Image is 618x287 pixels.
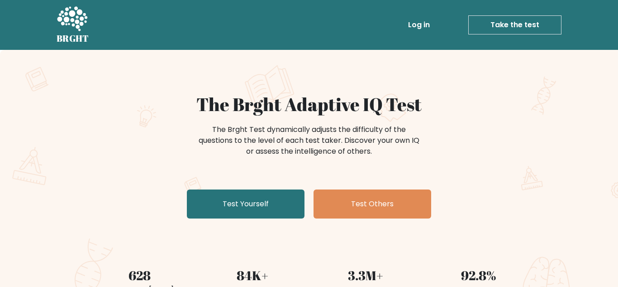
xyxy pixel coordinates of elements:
div: 628 [88,266,190,285]
a: BRGHT [57,4,89,46]
div: The Brght Test dynamically adjusts the difficulty of the questions to the level of each test take... [196,124,422,157]
a: Test Yourself [187,190,304,219]
a: Test Others [314,190,431,219]
a: Take the test [468,15,561,34]
div: 92.8% [428,266,530,285]
h5: BRGHT [57,33,89,44]
h1: The Brght Adaptive IQ Test [88,93,530,115]
div: 3.3M+ [314,266,417,285]
a: Log in [404,16,433,34]
div: 84K+ [201,266,304,285]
